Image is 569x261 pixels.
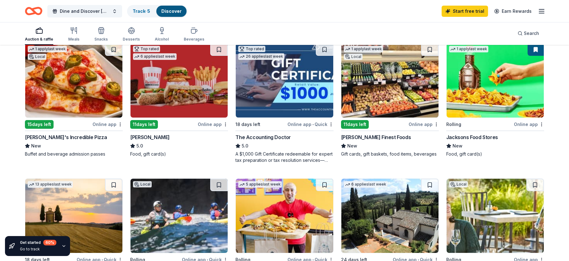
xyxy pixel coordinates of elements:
button: Dine and Discover [GEOGRAPHIC_DATA] 2025 [47,5,122,17]
div: 6 applies last week [344,181,387,188]
div: Jacksons Food Stores [446,133,498,141]
span: New [347,142,357,150]
div: Online app [409,120,439,128]
div: 5 applies last week [238,181,282,188]
div: Online app [92,120,123,128]
div: Buffet and beverage admission passes [25,151,123,157]
div: Online app [514,120,544,128]
span: New [453,142,462,150]
img: Image for Ike's Sandwiches [236,179,333,253]
div: A $1,000 Gift Certificate redeemable for expert tax preparation or tax resolution services—recipi... [235,151,333,163]
img: Image for The Accounting Doctor [236,43,333,118]
a: Image for Jacksons Food Stores1 applylast weekRollingOnline appJacksons Food StoresNewFood, gift ... [446,43,544,157]
div: 1 apply last week [449,46,488,52]
button: Desserts [123,24,140,45]
div: 11 days left [341,120,369,129]
div: Go to track [20,247,56,252]
div: 15 days left [25,120,54,129]
div: Meals [68,37,79,42]
div: Local [344,54,363,60]
div: Alcohol [155,37,169,42]
div: 6 applies last week [133,53,177,60]
button: Alcohol [155,24,169,45]
a: Track· 5 [133,8,150,14]
span: 5.0 [136,142,143,150]
a: Home [25,4,42,18]
img: Image for Villa Sogni D’Oro [341,179,439,253]
span: New [31,142,41,150]
div: Desserts [123,37,140,42]
div: Get started [20,240,56,245]
div: Local [28,54,46,60]
div: Snacks [94,37,108,42]
span: • [312,122,314,127]
button: Meals [68,24,79,45]
div: Online app Quick [287,120,334,128]
div: Online app [198,120,228,128]
a: Image for John's Incredible Pizza1 applylast weekLocal15days leftOnline app[PERSON_NAME]'s Incred... [25,43,123,157]
div: Rolling [446,121,461,128]
img: Image for John's Incredible Pizza [25,43,122,118]
div: Auction & raffle [25,37,53,42]
div: Beverages [184,37,204,42]
div: The Accounting Doctor [235,133,291,141]
div: [PERSON_NAME]'s Incredible Pizza [25,133,107,141]
img: Image for AF Travel Ideas [25,179,122,253]
div: 1 apply last week [28,46,67,52]
a: Earn Rewards [491,6,535,17]
a: Image for Jensen’s Finest Foods1 applylast weekLocal11days leftOnline app[PERSON_NAME] Finest Foo... [341,43,439,157]
div: 26 applies last week [238,53,284,60]
div: [PERSON_NAME] [130,133,170,141]
img: Image for Jensen’s Finest Foods [341,43,439,118]
button: Track· 5Discover [127,5,187,17]
a: Image for Portillo'sTop rated6 applieslast week11days leftOnline app[PERSON_NAME]5.0Food, gift ca... [130,43,228,157]
button: Search [513,27,544,40]
div: 60 % [43,240,56,245]
img: Image for Santa Barbara Adventure Company [130,179,228,253]
div: Food, gift card(s) [446,151,544,157]
div: 13 applies last week [28,181,73,188]
img: Image for Portillo's [130,43,228,118]
button: Auction & raffle [25,24,53,45]
img: Image for Jacksons Food Stores [447,43,544,118]
span: Dine and Discover [GEOGRAPHIC_DATA] 2025 [60,7,110,15]
div: 18 days left [235,121,260,128]
a: Start free trial [442,6,488,17]
div: 1 apply last week [344,46,383,52]
a: Image for The Accounting DoctorTop rated26 applieslast week18 days leftOnline app•QuickThe Accoun... [235,43,333,163]
div: 11 days left [130,120,158,129]
span: Search [524,30,539,37]
div: Local [449,181,468,187]
div: Gift cards, gift baskets, food items, beverages [341,151,439,157]
div: Top rated [133,46,160,52]
div: Food, gift card(s) [130,151,228,157]
img: Image for Honig Vineyard and Winery [447,179,544,253]
span: 5.0 [242,142,248,150]
div: Local [133,181,152,187]
button: Snacks [94,24,108,45]
a: Discover [161,8,182,14]
div: Top rated [238,46,265,52]
button: Beverages [184,24,204,45]
div: [PERSON_NAME] Finest Foods [341,133,411,141]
